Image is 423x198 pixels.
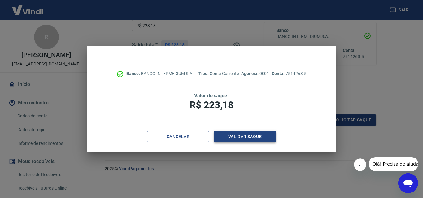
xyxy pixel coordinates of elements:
[194,93,229,99] span: Valor do saque:
[369,157,418,171] iframe: Mensagem da empresa
[147,131,209,142] button: Cancelar
[198,70,239,77] p: Conta Corrente
[126,70,194,77] p: BANCO INTERMEDIUM S.A.
[272,71,286,76] span: Conta:
[214,131,276,142] button: Validar saque
[272,70,306,77] p: 7514263-5
[241,71,259,76] span: Agência:
[354,158,366,171] iframe: Fechar mensagem
[198,71,210,76] span: Tipo:
[241,70,269,77] p: 0001
[190,99,233,111] span: R$ 223,18
[126,71,141,76] span: Banco:
[4,4,52,9] span: Olá! Precisa de ajuda?
[398,173,418,193] iframe: Botão para abrir a janela de mensagens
